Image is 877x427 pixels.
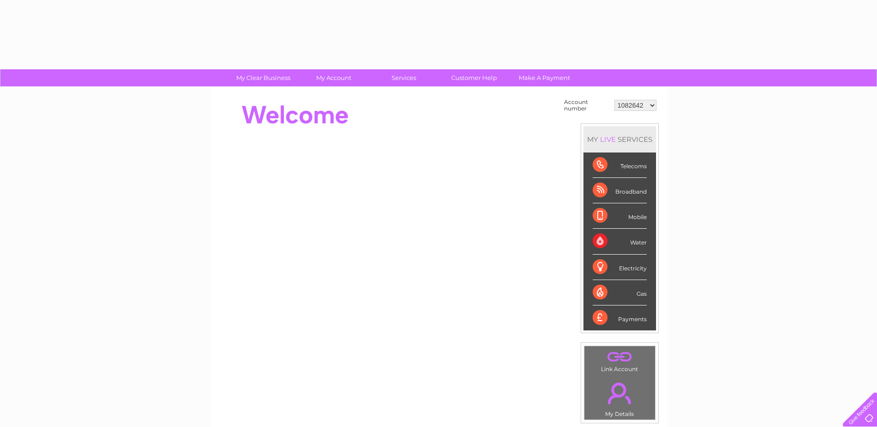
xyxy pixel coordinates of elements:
div: Telecoms [593,152,647,178]
a: Make A Payment [506,69,583,86]
a: My Clear Business [225,69,301,86]
a: . [587,377,653,409]
a: Services [366,69,442,86]
div: Broadband [593,178,647,203]
td: Link Account [584,346,656,375]
a: Customer Help [436,69,512,86]
div: Gas [593,280,647,305]
a: My Account [295,69,372,86]
div: LIVE [598,135,618,144]
td: My Details [584,375,656,420]
div: MY SERVICES [583,126,656,152]
div: Mobile [593,203,647,229]
div: Payments [593,305,647,330]
a: . [587,348,653,365]
div: Electricity [593,255,647,280]
div: Water [593,229,647,254]
td: Account number [562,97,612,114]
